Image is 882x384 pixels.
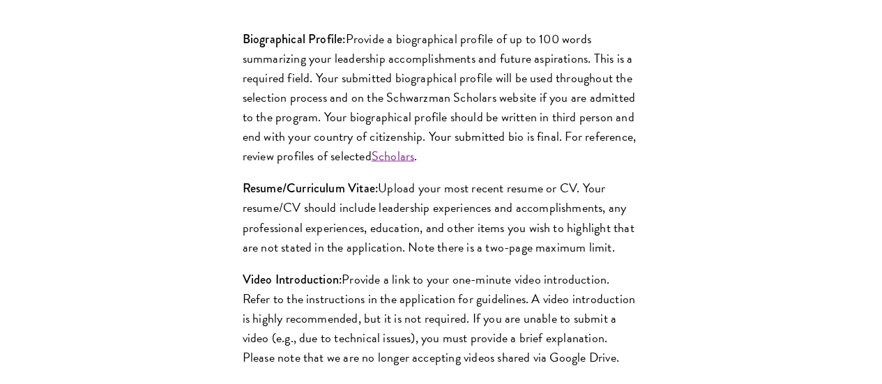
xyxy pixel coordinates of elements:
strong: Biographical Profile: [243,30,346,48]
strong: Resume/Curriculum Vitae: [243,179,379,197]
p: Provide a biographical profile of up to 100 words summarizing your leadership accomplishments and... [243,29,640,167]
p: Upload your most recent resume or CV. Your resume/CV should include leadership experiences and ac... [243,178,640,256]
a: Scholars [372,146,415,165]
p: Provide a link to your one-minute video introduction. Refer to the instructions in the applicatio... [243,270,640,367]
strong: Video Introduction: [243,270,342,289]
